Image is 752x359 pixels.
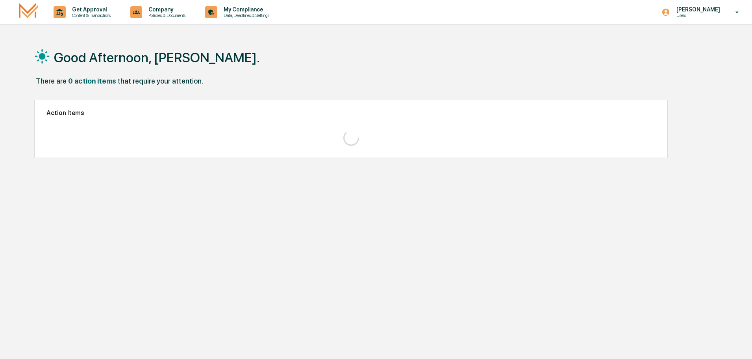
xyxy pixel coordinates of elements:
[68,77,116,85] div: 0 action items
[670,13,724,18] p: Users
[54,50,260,65] h1: Good Afternoon, [PERSON_NAME].
[670,6,724,13] p: [PERSON_NAME]
[217,13,273,18] p: Data, Deadlines & Settings
[19,3,38,21] img: logo
[46,109,656,117] h2: Action Items
[118,77,203,85] div: that require your attention.
[66,13,115,18] p: Content & Transactions
[36,77,67,85] div: There are
[142,6,189,13] p: Company
[142,13,189,18] p: Policies & Documents
[217,6,273,13] p: My Compliance
[66,6,115,13] p: Get Approval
